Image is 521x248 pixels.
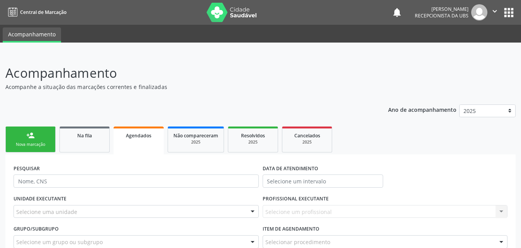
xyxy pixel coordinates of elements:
button:  [487,4,502,21]
span: Recepcionista da UBS [415,12,468,19]
span: Cancelados [294,132,320,139]
a: Central de Marcação [5,6,66,19]
div: 2025 [234,139,272,145]
label: PESQUISAR [14,162,40,174]
div: 2025 [288,139,326,145]
p: Acompanhe a situação das marcações correntes e finalizadas [5,83,363,91]
input: Selecione um intervalo [263,174,383,188]
label: Item de agendamento [263,223,319,235]
span: Agendados [126,132,151,139]
input: Nome, CNS [14,174,259,188]
div: 2025 [173,139,218,145]
a: Acompanhamento [3,27,61,43]
span: Na fila [77,132,92,139]
i:  [490,7,499,15]
div: [PERSON_NAME] [415,6,468,12]
span: Não compareceram [173,132,218,139]
div: person_add [26,131,35,140]
label: PROFISSIONAL EXECUTANTE [263,193,329,205]
label: UNIDADE EXECUTANTE [14,193,66,205]
button: notifications [392,7,402,18]
div: Nova marcação [11,142,50,147]
label: DATA DE ATENDIMENTO [263,162,318,174]
label: Grupo/Subgrupo [14,223,59,235]
span: Selecione uma unidade [16,208,77,216]
span: Selecione um grupo ou subgrupo [16,238,103,246]
img: img [471,4,487,21]
button: apps [502,6,516,19]
p: Acompanhamento [5,63,363,83]
span: Resolvidos [241,132,265,139]
span: Selecionar procedimento [265,238,330,246]
span: Central de Marcação [20,9,66,15]
p: Ano de acompanhamento [388,104,457,114]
